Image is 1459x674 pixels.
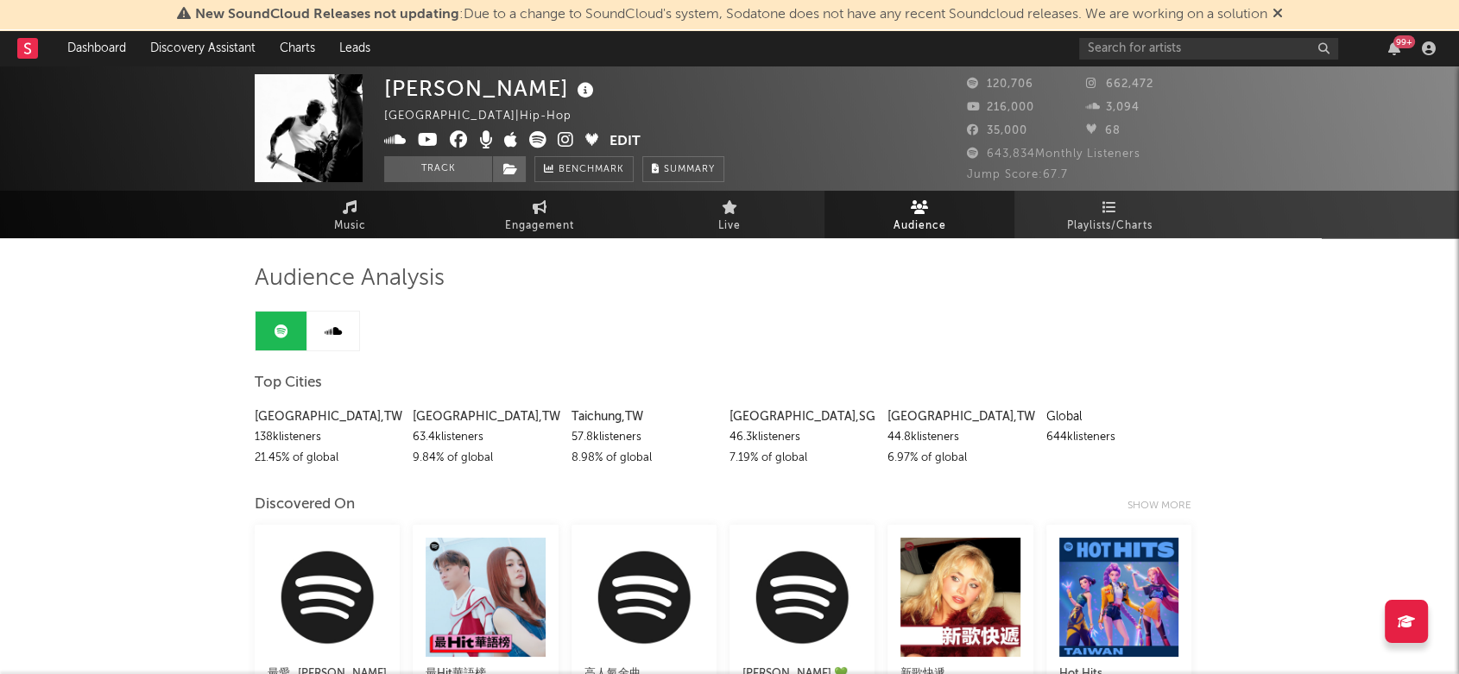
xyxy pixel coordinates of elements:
[255,494,355,515] div: Discovered On
[642,156,724,182] button: Summary
[327,31,382,66] a: Leads
[445,191,635,238] a: Engagement
[1079,38,1338,60] input: Search for artists
[1393,35,1415,48] div: 99 +
[609,131,641,153] button: Edit
[138,31,268,66] a: Discovery Assistant
[559,160,624,180] span: Benchmark
[1086,79,1153,90] span: 662,472
[1046,406,1191,427] div: Global
[664,165,715,174] span: Summary
[718,216,741,236] span: Live
[1014,191,1204,238] a: Playlists/Charts
[967,102,1034,113] span: 216,000
[534,156,634,182] a: Benchmark
[384,156,492,182] button: Track
[1273,8,1283,22] span: Dismiss
[255,191,445,238] a: Music
[729,427,875,448] div: 46.3k listeners
[824,191,1014,238] a: Audience
[505,216,574,236] span: Engagement
[1127,495,1204,516] div: Show more
[1388,41,1400,55] button: 99+
[195,8,1267,22] span: : Due to a change to SoundCloud's system, Sodatone does not have any recent Soundcloud releases. ...
[413,427,558,448] div: 63.4k listeners
[1086,102,1140,113] span: 3,094
[195,8,459,22] span: New SoundCloud Releases not updating
[967,125,1027,136] span: 35,000
[887,427,1033,448] div: 44.8k listeners
[1067,216,1153,236] span: Playlists/Charts
[572,448,717,469] div: 8.98 % of global
[55,31,138,66] a: Dashboard
[255,448,400,469] div: 21.45 % of global
[729,448,875,469] div: 7.19 % of global
[1046,427,1191,448] div: 644k listeners
[635,191,824,238] a: Live
[967,148,1140,160] span: 643,834 Monthly Listeners
[572,427,717,448] div: 57.8k listeners
[255,427,400,448] div: 138k listeners
[384,74,598,103] div: [PERSON_NAME]
[572,406,717,427] div: Taichung , TW
[268,31,327,66] a: Charts
[887,406,1033,427] div: [GEOGRAPHIC_DATA] , TW
[887,448,1033,469] div: 6.97 % of global
[255,406,400,427] div: [GEOGRAPHIC_DATA] , TW
[967,79,1033,90] span: 120,706
[413,448,558,469] div: 9.84 % of global
[729,406,875,427] div: [GEOGRAPHIC_DATA] , SG
[1086,125,1121,136] span: 68
[413,406,558,427] div: [GEOGRAPHIC_DATA] , TW
[894,216,946,236] span: Audience
[334,216,366,236] span: Music
[967,169,1068,180] span: Jump Score: 67.7
[384,106,591,127] div: [GEOGRAPHIC_DATA] | Hip-Hop
[255,268,445,289] span: Audience Analysis
[255,373,322,394] span: Top Cities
